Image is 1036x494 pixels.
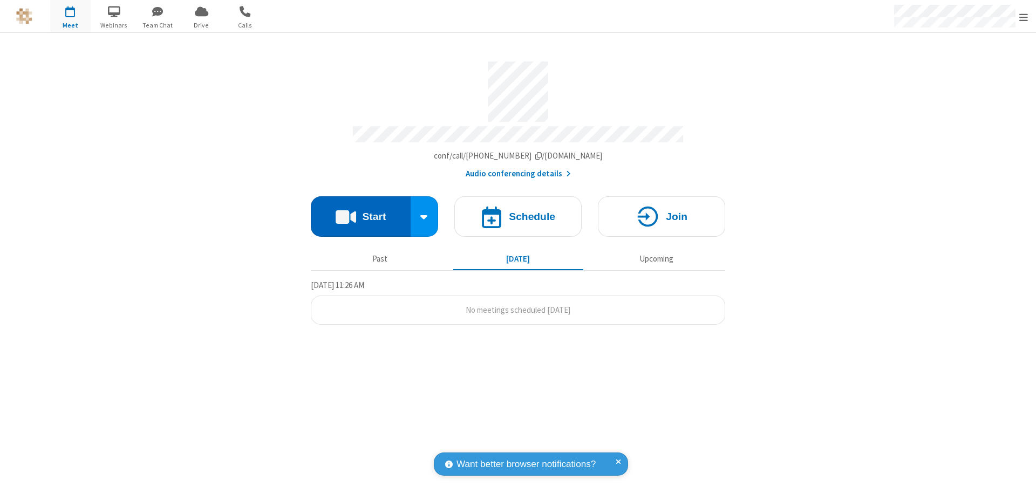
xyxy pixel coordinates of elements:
[16,8,32,24] img: QA Selenium DO NOT DELETE OR CHANGE
[311,280,364,290] span: [DATE] 11:26 AM
[509,211,555,222] h4: Schedule
[50,20,91,30] span: Meet
[666,211,687,222] h4: Join
[466,168,571,180] button: Audio conferencing details
[138,20,178,30] span: Team Chat
[311,53,725,180] section: Account details
[181,20,222,30] span: Drive
[311,279,725,325] section: Today's Meetings
[456,457,596,471] span: Want better browser notifications?
[315,249,445,269] button: Past
[411,196,439,237] div: Start conference options
[591,249,721,269] button: Upcoming
[434,150,603,161] span: Copy my meeting room link
[311,196,411,237] button: Start
[362,211,386,222] h4: Start
[94,20,134,30] span: Webinars
[225,20,265,30] span: Calls
[434,150,603,162] button: Copy my meeting room linkCopy my meeting room link
[454,196,582,237] button: Schedule
[466,305,570,315] span: No meetings scheduled [DATE]
[453,249,583,269] button: [DATE]
[598,196,725,237] button: Join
